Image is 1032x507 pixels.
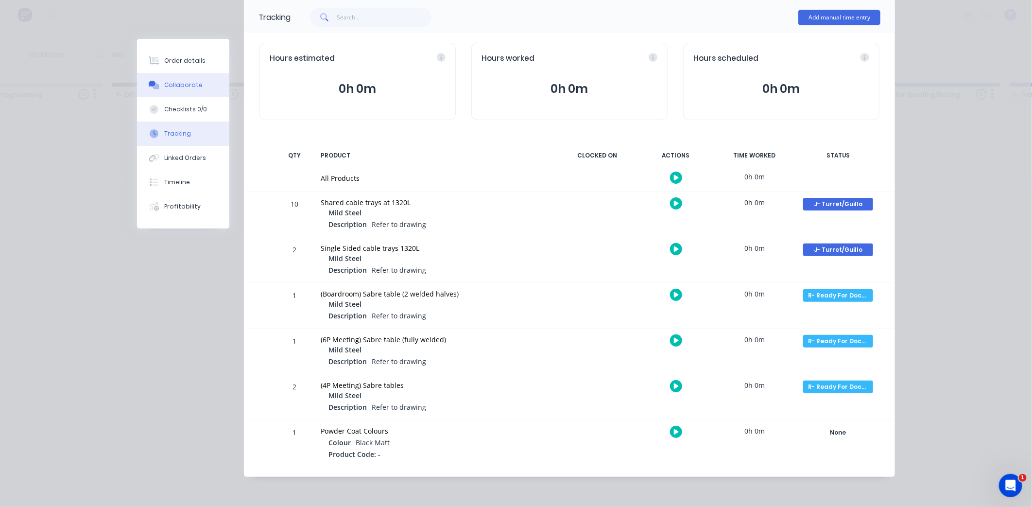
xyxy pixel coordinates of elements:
[137,49,229,73] button: Order details
[803,289,874,302] button: R- Ready For Docket
[803,426,873,439] div: None
[328,402,367,412] span: Description
[328,208,361,218] span: Mild Steel
[718,145,791,166] div: TIME WORKED
[999,474,1022,497] iframe: Intercom live chat
[164,154,206,162] div: Linked Orders
[718,374,791,396] div: 0h 0m
[803,197,874,211] button: J- Turret/Guillo
[803,426,874,439] button: None
[328,219,367,229] span: Description
[280,330,309,374] div: 1
[803,198,873,210] div: J- Turret/Guillo
[693,80,869,98] button: 0h 0m
[797,145,879,166] div: STATUS
[321,380,549,390] div: (4P Meeting) Sabre tables
[798,10,880,25] button: Add manual time entry
[803,381,873,393] div: R- Ready For Docket
[137,97,229,122] button: Checklists 0/0
[137,194,229,219] button: Profitability
[270,80,446,98] button: 0h 0m
[372,265,426,275] span: Refer to drawing
[561,145,634,166] div: CLOCKED ON
[280,145,309,166] div: QTY
[321,426,549,436] div: Powder Coat Colours
[803,243,874,257] button: J- Turret/Guillo
[164,105,207,114] div: Checklists 0/0
[328,437,351,448] span: Colour
[718,420,791,442] div: 0h 0m
[372,311,426,320] span: Refer to drawing
[718,192,791,213] div: 0h 0m
[280,239,309,282] div: 2
[315,145,555,166] div: PRODUCT
[164,178,190,187] div: Timeline
[482,80,657,98] button: 0h 0m
[328,253,361,263] span: Mild Steel
[718,166,791,188] div: 0h 0m
[280,193,309,237] div: 10
[337,8,432,27] input: Search...
[270,53,335,64] span: Hours estimated
[1019,474,1027,482] span: 1
[328,390,361,401] span: Mild Steel
[693,53,758,64] span: Hours scheduled
[328,265,367,275] span: Description
[356,438,390,447] span: Black Matt
[164,56,206,65] div: Order details
[137,146,229,170] button: Linked Orders
[803,244,873,256] div: J- Turret/Guillo
[321,289,549,299] div: (Boardroom) Sabre table (2 welded halves)
[321,243,549,253] div: Single Sided cable trays 1320L
[137,73,229,97] button: Collaborate
[164,202,201,211] div: Profitability
[328,311,367,321] span: Description
[321,197,549,208] div: Shared cable trays at 1320L
[328,345,361,355] span: Mild Steel
[137,170,229,194] button: Timeline
[328,299,361,309] span: Mild Steel
[803,334,874,348] button: R- Ready For Docket
[718,283,791,305] div: 0h 0m
[164,129,191,138] div: Tracking
[372,402,426,412] span: Refer to drawing
[372,357,426,366] span: Refer to drawing
[164,81,203,89] div: Collaborate
[803,335,873,348] div: R- Ready For Docket
[803,289,873,302] div: R- Ready For Docket
[803,380,874,394] button: R- Ready For Docket
[321,173,549,183] div: All Products
[258,12,291,23] div: Tracking
[328,356,367,367] span: Description
[372,220,426,229] span: Refer to drawing
[482,53,534,64] span: Hours worked
[639,145,712,166] div: ACTIONS
[328,449,380,459] span: Product Code: -
[280,376,309,420] div: 2
[280,421,309,467] div: 1
[718,237,791,259] div: 0h 0m
[137,122,229,146] button: Tracking
[321,334,549,345] div: (6P Meeting) Sabre table (fully welded)
[718,329,791,350] div: 0h 0m
[280,284,309,328] div: 1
